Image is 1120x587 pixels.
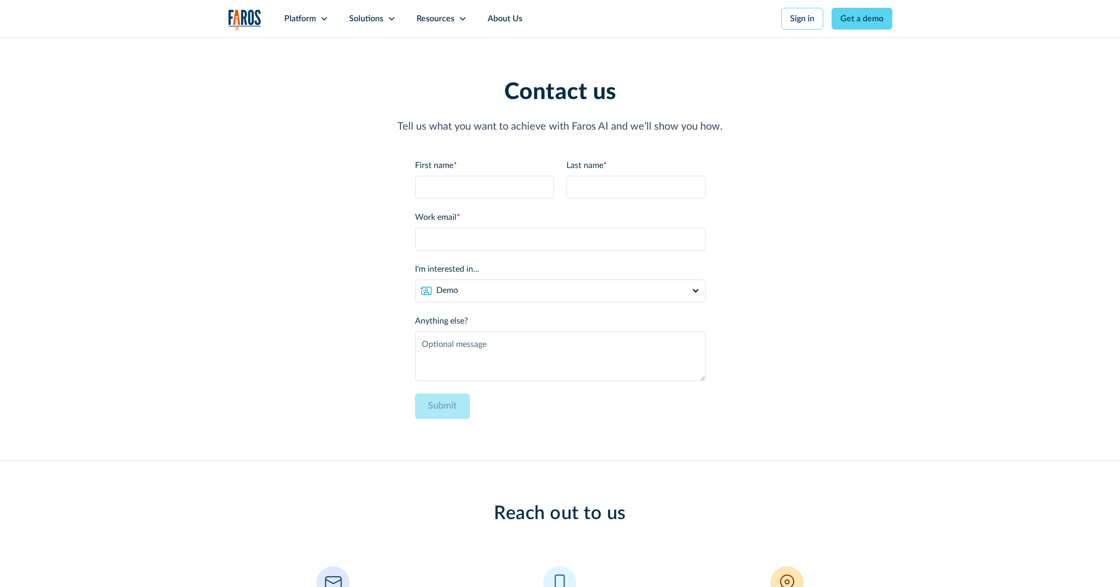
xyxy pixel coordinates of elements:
input: Submit [415,394,470,419]
div: Resources [417,12,454,25]
a: Sign in [781,8,823,30]
h1: Contact us [228,79,892,106]
a: home [228,9,261,31]
label: Work email [415,211,706,223]
label: I'm interested in... [415,263,706,275]
form: Contact Form [415,159,706,419]
label: First name [415,159,554,172]
div: Solutions [349,12,383,25]
a: Get a demo [832,8,892,30]
div: Platform [284,12,316,25]
p: Tell us what you want to achieve with Faros AI and we’ll show you how. [228,119,892,134]
label: Last name [566,159,706,172]
label: Anything else? [415,315,706,327]
h2: Reach out to us [311,502,809,525]
img: Logo of the analytics and reporting company Faros. [228,9,261,31]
